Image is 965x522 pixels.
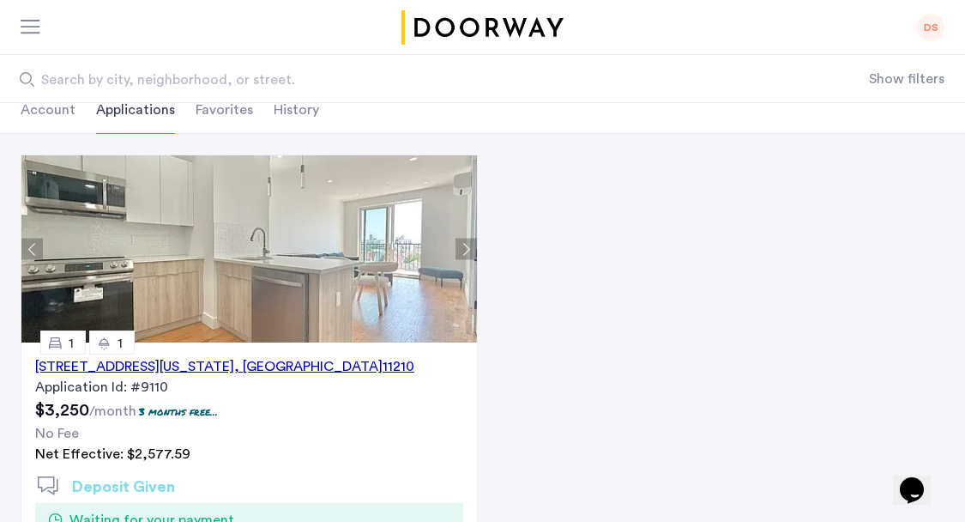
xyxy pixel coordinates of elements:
button: Previous apartment [21,239,43,260]
p: 3 months free... [139,404,218,419]
span: No Fee [35,427,79,440]
a: Cazamio logo [399,10,567,45]
li: History [274,86,319,134]
div: Application Id: #9110 [35,377,463,398]
sub: /month [89,404,136,418]
button: Show or hide filters [869,69,944,89]
button: Next apartment [455,239,477,260]
span: 1 [118,337,123,350]
div: DS [917,14,944,41]
div: [STREET_ADDRESS][US_STATE] 11210 [35,356,414,377]
iframe: chat widget [893,453,948,505]
li: Favorites [196,86,253,134]
span: , [GEOGRAPHIC_DATA] [234,360,383,373]
li: Applications [96,86,175,134]
span: $3,250 [35,402,89,419]
h2: Deposit Given [72,476,175,499]
li: Account [21,86,75,134]
img: logo [399,10,567,45]
img: Apartment photo [21,155,483,343]
span: 1 [69,337,74,350]
span: Search by city, neighborhood, or street. [41,70,736,90]
span: Net Effective: $2,577.59 [35,447,190,461]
